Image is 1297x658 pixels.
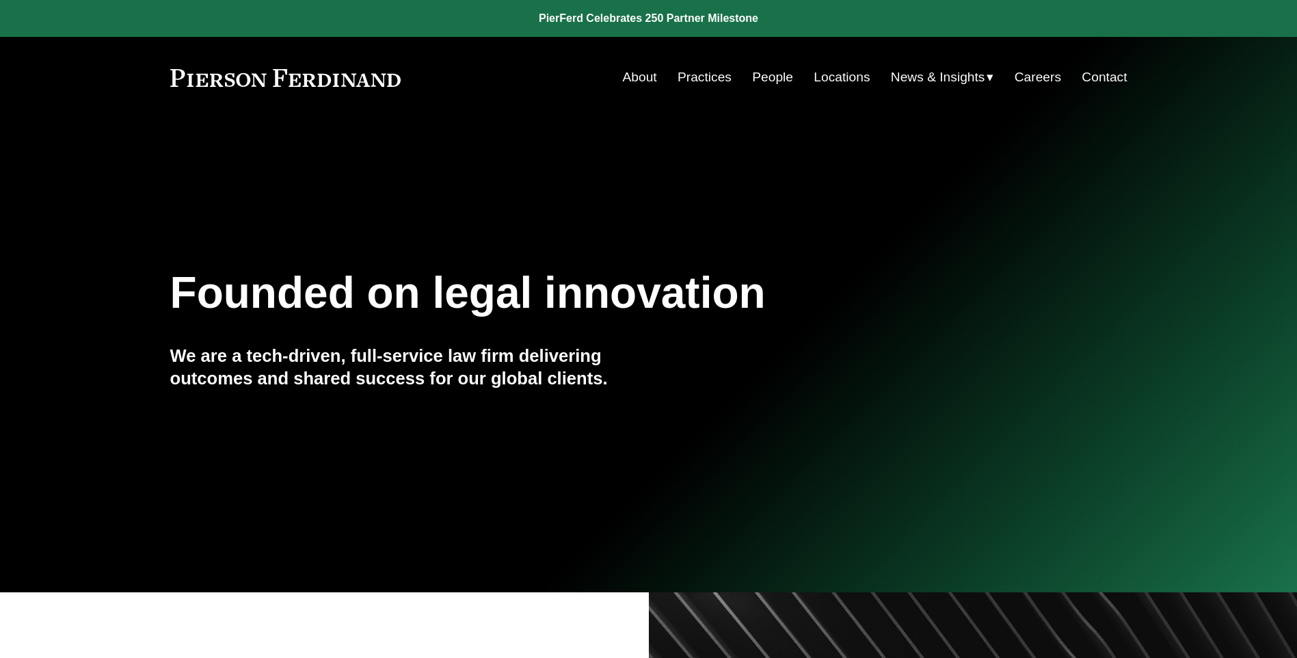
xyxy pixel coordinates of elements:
h4: We are a tech-driven, full-service law firm delivering outcomes and shared success for our global... [170,345,649,389]
a: People [752,64,793,90]
a: About [623,64,657,90]
h1: Founded on legal innovation [170,268,968,318]
a: Practices [678,64,732,90]
a: folder dropdown [891,64,994,90]
a: Careers [1015,64,1061,90]
span: News & Insights [891,66,985,90]
a: Locations [814,64,870,90]
a: Contact [1082,64,1127,90]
